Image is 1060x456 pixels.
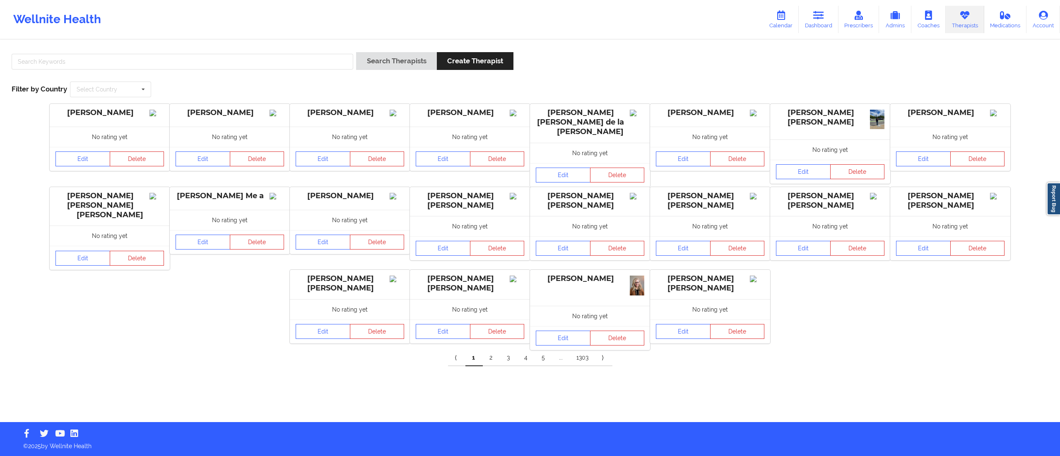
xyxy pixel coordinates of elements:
[630,193,644,199] img: Image%2Fplaceholer-image.png
[990,110,1005,116] img: Image%2Fplaceholer-image.png
[656,108,764,118] div: [PERSON_NAME]
[290,299,410,319] div: No rating yet
[390,276,404,282] img: Image%2Fplaceholer-image.png
[911,6,946,33] a: Coaches
[879,6,911,33] a: Admins
[536,168,590,182] a: Edit
[390,193,404,199] img: Image%2Fplaceholer-image.png
[530,306,650,326] div: No rating yet
[290,127,410,147] div: No rating yet
[176,151,230,166] a: Edit
[830,241,885,256] button: Delete
[776,164,831,179] a: Edit
[55,108,164,118] div: [PERSON_NAME]
[750,110,764,116] img: Image%2Fplaceholer-image.png
[437,52,513,70] button: Create Therapist
[552,350,570,366] a: ...
[356,52,436,70] button: Search Therapists
[896,108,1005,118] div: [PERSON_NAME]
[149,110,164,116] img: Image%2Fplaceholer-image.png
[650,216,770,236] div: No rating yet
[536,241,590,256] a: Edit
[470,241,525,256] button: Delete
[230,235,284,250] button: Delete
[770,216,890,236] div: No rating yet
[590,331,645,346] button: Delete
[870,193,884,199] img: Image%2Fplaceholer-image.png
[590,168,645,182] button: Delete
[410,299,530,319] div: No rating yet
[448,350,465,366] a: Previous item
[17,436,1043,450] p: © 2025 by Wellnite Health
[896,241,951,256] a: Edit
[176,235,230,250] a: Edit
[570,350,595,366] a: 1303
[290,210,410,230] div: No rating yet
[590,241,645,256] button: Delete
[296,274,404,293] div: [PERSON_NAME] [PERSON_NAME]
[530,143,650,163] div: No rating yet
[896,191,1005,210] div: [PERSON_NAME] [PERSON_NAME]
[750,276,764,282] img: Image%2Fplaceholer-image.png
[510,193,524,199] img: Image%2Fplaceholer-image.png
[650,127,770,147] div: No rating yet
[448,350,612,366] div: Pagination Navigation
[416,151,470,166] a: Edit
[170,210,290,230] div: No rating yet
[1047,182,1060,215] a: Report Bug
[530,216,650,236] div: No rating yet
[650,299,770,319] div: No rating yet
[55,251,110,266] a: Edit
[416,241,470,256] a: Edit
[518,350,535,366] a: 4
[984,6,1027,33] a: Medications
[483,350,500,366] a: 2
[838,6,879,33] a: Prescribers
[946,6,984,33] a: Therapists
[176,108,284,118] div: [PERSON_NAME]
[710,324,765,339] button: Delete
[470,324,525,339] button: Delete
[296,324,350,339] a: Edit
[890,127,1010,147] div: No rating yet
[176,191,284,201] div: [PERSON_NAME] Me a
[536,108,644,137] div: [PERSON_NAME] [PERSON_NAME] de la [PERSON_NAME]
[595,350,612,366] a: Next item
[416,108,524,118] div: [PERSON_NAME]
[890,216,1010,236] div: No rating yet
[656,241,711,256] a: Edit
[896,151,951,166] a: Edit
[12,85,67,93] span: Filter by Country
[350,324,405,339] button: Delete
[656,324,711,339] a: Edit
[830,164,885,179] button: Delete
[110,251,164,266] button: Delete
[410,127,530,147] div: No rating yet
[270,110,284,116] img: Image%2Fplaceholer-image.png
[776,108,884,127] div: [PERSON_NAME] [PERSON_NAME]
[536,274,644,283] div: [PERSON_NAME]
[50,127,170,147] div: No rating yet
[750,193,764,199] img: Image%2Fplaceholer-image.png
[536,331,590,346] a: Edit
[390,110,404,116] img: Image%2Fplaceholer-image.png
[416,191,524,210] div: [PERSON_NAME] [PERSON_NAME]
[416,274,524,293] div: [PERSON_NAME] [PERSON_NAME]
[296,151,350,166] a: Edit
[77,86,117,92] div: Select Country
[149,193,164,199] img: Image%2Fplaceholer-image.png
[55,151,110,166] a: Edit
[410,216,530,236] div: No rating yet
[870,110,884,129] img: af653f90-b5aa-4584-b7ce-bc9dc27affc6_IMG_2483.jpeg
[710,241,765,256] button: Delete
[296,235,350,250] a: Edit
[465,350,483,366] a: 1
[510,110,524,116] img: Image%2Fplaceholer-image.png
[776,241,831,256] a: Edit
[630,276,644,295] img: 0f8d0f09-dc87-4a7e-b3cb-07ae5250bffc_IMG_6244.jpeg
[799,6,838,33] a: Dashboard
[656,151,711,166] a: Edit
[656,191,764,210] div: [PERSON_NAME] [PERSON_NAME]
[770,139,890,160] div: No rating yet
[270,193,284,199] img: Image%2Fplaceholer-image.png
